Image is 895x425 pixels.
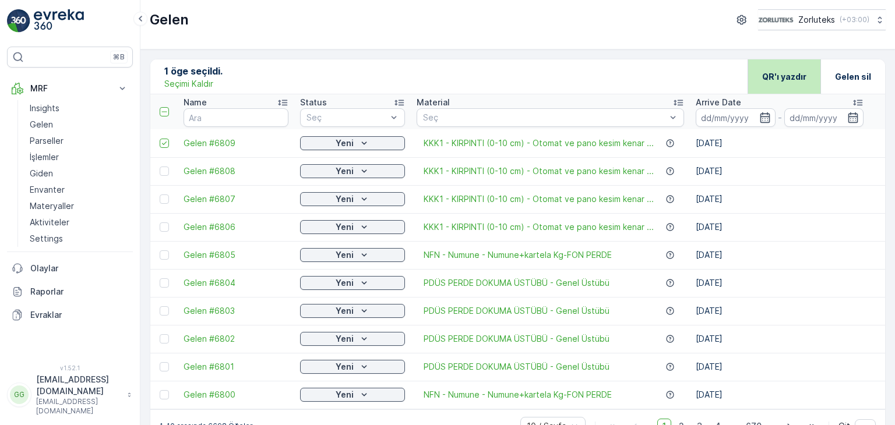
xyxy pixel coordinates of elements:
[690,353,869,381] td: [DATE]
[160,334,169,343] div: Toggle Row Selected
[25,100,133,116] a: Insights
[424,361,609,373] a: PDÜS PERDE DOKUMA ÜSTÜBÜ - Genel Üstübü
[7,257,133,280] a: Olaylar
[336,361,354,373] p: Yeni
[696,108,776,127] input: dd/mm/yyyy
[10,385,29,404] div: GG
[424,277,609,289] a: PDÜS PERDE DOKUMA ÜSTÜBÜ - Genel Üstübü
[36,397,121,416] p: [EMAIL_ADDRESS][DOMAIN_NAME]
[300,248,405,262] button: Yeni
[300,97,327,108] p: Status
[30,119,53,130] p: Gelen
[778,111,782,125] p: -
[424,389,612,401] a: NFN - Numune - Numune+kartela Kg-FON PERDE
[30,217,69,228] p: Aktiviteler
[36,374,121,397] p: [EMAIL_ADDRESS][DOMAIN_NAME]
[184,137,288,149] a: Gelen #6809
[184,361,288,373] span: Gelen #6801
[424,333,609,345] span: PDÜS PERDE DOKUMA ÜSTÜBÜ - Genel Üstübü
[690,241,869,269] td: [DATE]
[113,52,125,62] p: ⌘B
[25,116,133,133] a: Gelen
[184,333,288,345] a: Gelen #6802
[758,13,794,26] img: 6-1-9-3_wQBzyll.png
[184,277,288,289] a: Gelen #6804
[25,231,133,247] a: Settings
[336,277,354,289] p: Yeni
[160,250,169,260] div: Toggle Row Selected
[336,305,354,317] p: Yeni
[336,333,354,345] p: Yeni
[184,389,288,401] span: Gelen #6800
[184,165,288,177] a: Gelen #6808
[30,135,64,147] p: Parseller
[160,167,169,176] div: Toggle Row Selected
[30,184,65,196] p: Envanter
[30,200,74,212] p: Materyaller
[150,10,189,29] p: Gelen
[690,157,869,185] td: [DATE]
[160,362,169,371] div: Toggle Row Selected
[160,194,169,204] div: Toggle Row Selected
[300,276,405,290] button: Yeni
[690,213,869,241] td: [DATE]
[160,278,169,288] div: Toggle Row Selected
[25,165,133,182] a: Giden
[160,306,169,316] div: Toggle Row Selected
[306,112,387,123] p: Seç
[7,77,133,100] button: MRF
[690,297,869,325] td: [DATE]
[840,15,869,24] p: ( +03:00 )
[25,133,133,149] a: Parseller
[184,108,288,127] input: Ara
[336,389,354,401] p: Yeni
[690,381,869,409] td: [DATE]
[300,192,405,206] button: Yeni
[184,97,207,108] p: Name
[424,137,654,149] a: KKK1 - KIRPINTI (0-10 cm) - Otomat ve pano kesim kenar ...
[690,129,869,157] td: [DATE]
[424,249,612,261] a: NFN - Numune - Numune+kartela Kg-FON PERDE
[30,168,53,179] p: Giden
[417,97,450,108] p: Material
[424,221,654,233] span: KKK1 - KIRPINTI (0-10 cm) - Otomat ve pano kesim kenar ...
[7,9,30,33] img: logo
[30,286,128,297] p: Raporlar
[423,112,666,123] p: Seç
[300,164,405,178] button: Yeni
[690,185,869,213] td: [DATE]
[30,263,128,274] p: Olaylar
[184,249,288,261] a: Gelen #6805
[424,193,654,205] a: KKK1 - KIRPINTI (0-10 cm) - Otomat ve pano kesim kenar ...
[424,165,654,177] a: KKK1 - KIRPINTI (0-10 cm) - Otomat ve pano kesim kenar ...
[184,221,288,233] a: Gelen #6806
[184,193,288,205] span: Gelen #6807
[184,305,288,317] span: Gelen #6803
[34,9,84,33] img: logo_light-DOdMpM7g.png
[336,221,354,233] p: Yeni
[300,332,405,346] button: Yeni
[424,305,609,317] a: PDÜS PERDE DOKUMA ÜSTÜBÜ - Genel Üstübü
[160,222,169,232] div: Toggle Row Selected
[798,14,835,26] p: Zorluteks
[7,303,133,327] a: Evraklar
[300,388,405,402] button: Yeni
[336,137,354,149] p: Yeni
[690,269,869,297] td: [DATE]
[25,182,133,198] a: Envanter
[30,83,110,94] p: MRF
[25,214,133,231] a: Aktiviteler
